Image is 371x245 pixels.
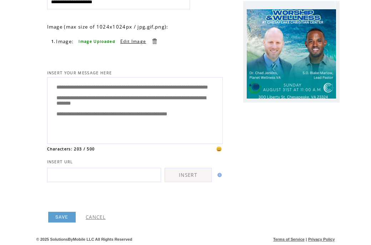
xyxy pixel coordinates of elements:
img: help.gif [215,173,222,177]
a: CANCEL [86,214,106,220]
span: | [306,237,307,241]
a: INSERT [165,168,212,182]
span: INSERT URL [47,159,73,164]
span: Characters: 203 / 500 [47,146,95,151]
span: 1. [51,39,56,44]
span: Image Uploaded [79,39,115,44]
span: INSERT YOUR MESSAGE HERE [47,70,112,75]
a: Privacy Policy [308,237,335,241]
span: 😀 [216,146,222,152]
a: SAVE [48,212,76,222]
a: Edit Image [120,38,146,44]
span: © 2025 SolutionsByMobile LLC All Rights Reserved [36,237,132,241]
a: Terms of Service [273,237,305,241]
span: Image (max size of 1024x1024px / jpg,gif,png): [47,24,169,30]
a: Delete this item [151,38,158,45]
span: Image: [56,38,74,45]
